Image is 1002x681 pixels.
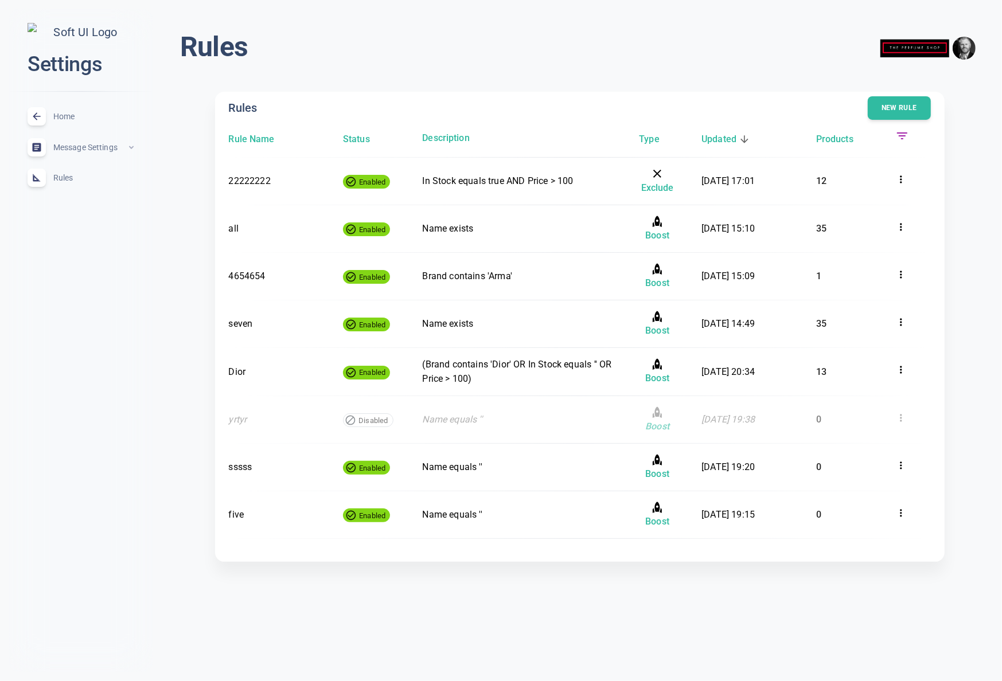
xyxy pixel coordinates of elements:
p: yrtyr [229,412,334,427]
p: sssss [229,460,334,475]
img: theperfumeshop [880,30,949,66]
span: Enabled [354,176,390,188]
p: boost [622,453,692,482]
p: boost [622,214,692,243]
p: 0 [816,460,886,475]
p: Brand contains 'Arma' [422,269,613,284]
a: Rules [9,162,153,193]
time: [DATE] 20:34 [701,366,755,377]
h6: Exclude [641,181,674,195]
p: Name equals '' [422,460,613,475]
span: Status [343,132,386,147]
time: [DATE] 17:01 [701,175,755,186]
h6: Rule Name [229,132,275,147]
p: Name equals '' [422,412,613,427]
p: five [229,507,334,522]
p: 35 [816,221,886,236]
p: 0 [816,507,886,522]
h2: Settings [28,51,134,78]
h6: Boost [645,371,669,386]
p: 12 [816,174,886,189]
p: In Stock equals true AND Price > 100 [422,174,613,189]
h6: Boost [645,467,669,482]
p: seven [229,316,334,331]
img: Soft UI Logo [28,23,134,42]
span: Enabled [354,510,390,522]
time: [DATE] 19:38 [701,414,755,425]
p: Dior [229,365,334,379]
span: Disabled [354,414,393,426]
p: 13 [816,365,886,379]
p: boost [622,405,692,434]
p: Name equals '' [422,507,613,522]
span: Updated [701,132,753,147]
time: [DATE] 19:20 [701,461,755,472]
span: Products [816,132,870,147]
h6: Updated [701,132,736,147]
p: boost [622,310,692,338]
span: Enabled [354,271,390,283]
time: [DATE] 14:49 [701,318,755,329]
img: e9922e3fc00dd5316fa4c56e6d75935f [953,37,976,60]
h6: Boost [645,419,669,434]
span: Rule Name [229,132,291,147]
h6: Products [816,132,853,147]
p: 0 [816,412,886,427]
span: Enabled [354,366,390,378]
p: 35 [816,316,886,331]
h6: Boost [645,228,669,243]
p: boost [622,262,692,291]
time: [DATE] 19:15 [701,509,755,520]
h1: Rules [180,30,248,64]
p: Name exists [422,221,613,236]
p: 4654654 [229,269,334,284]
h5: Rules [229,100,258,116]
h6: Boost [645,323,669,338]
p: (Brand contains 'Dior' OR In Stock equals '' OR Price > 100) [422,357,613,386]
h6: Boost [645,514,669,529]
p: exclude [622,167,692,195]
time: [DATE] 15:10 [701,223,755,234]
p: 22222222 [229,174,334,189]
h6: Status [343,132,370,147]
p: 1 [816,269,886,284]
button: New rule [868,96,931,120]
p: all [229,221,334,236]
time: [DATE] 15:09 [701,271,755,281]
p: Name exists [422,316,613,331]
h6: Description [422,131,613,146]
p: boost [622,500,692,529]
span: Enabled [354,319,390,331]
p: boost [622,357,692,386]
span: expand_less [127,143,136,152]
span: Enabled [354,224,390,236]
span: Type [639,132,675,147]
h6: Boost [645,276,669,291]
span: Enabled [354,462,390,474]
a: Home [9,101,153,132]
h6: Type [639,132,659,147]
